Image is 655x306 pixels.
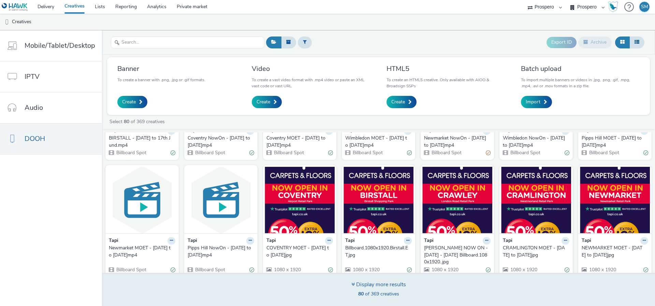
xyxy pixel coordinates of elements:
span: of 369 creatives [358,291,399,297]
a: Pipps Hill NowOn - [DATE] to [DATE]mp4 [188,245,254,259]
div: Valid [486,266,491,273]
strong: 80 [358,291,364,297]
span: Create [257,99,270,105]
div: COVENTRY MOET - [DATE] to [DATE]jpg [266,245,330,259]
img: Pipps Hill NowOn - 14th May to 27th Jun.mp4 visual [186,167,256,233]
span: 1080 x 1920 [273,266,301,273]
a: Create [117,96,147,108]
img: Hawk Academy [608,1,618,12]
a: Create [252,96,282,108]
div: SM [641,2,648,12]
a: BIRSTALL - [DATE] to 17th Jund.mp4 [109,135,175,149]
span: Billboard Spot [588,149,619,156]
span: Create [391,99,405,105]
h3: Banner [117,64,205,73]
strong: 80 [124,118,129,125]
a: Wimbledon MOET - [DATE] to [DATE]mp4 [345,135,412,149]
div: Valid [171,266,175,273]
div: NEWMARKET MOET - [DATE] to [DATE]jpg [582,245,645,259]
strong: Tapi [266,237,276,245]
img: CRAWLEY NOW ON - Saturday 17th May - Tuesday 27th May Billboard.1080x1920..jpg visual [422,167,492,233]
strong: Tapi [109,237,118,245]
div: Valid [249,266,254,273]
div: Display more results [351,281,406,289]
strong: Tapi [503,237,512,245]
span: Billboard Spot [510,149,540,156]
div: Valid [328,266,333,273]
a: Create [387,96,417,108]
span: Create [122,99,136,105]
div: Valid [643,149,648,157]
div: Wimbledon MOET - [DATE] to [DATE]mp4 [345,135,409,149]
div: Coventry MOET - [DATE] to [DATE]mp4 [266,135,330,149]
span: 1080 x 1920 [431,266,458,273]
div: Valid [171,149,175,157]
p: To import multiple banners or videos in .jpg, .png, .gif, .mpg, .mp4, .avi or .mov formats in a z... [521,77,640,89]
span: Billboard Spot [116,149,146,156]
span: IPTV [25,72,40,82]
span: Billboard Spot [194,266,225,273]
div: Wimbledon NowOn - [DATE] to [DATE]mp4 [503,135,567,149]
span: Billboard Spot [194,149,225,156]
div: Valid [407,266,412,273]
p: To create an HTML5 creative. Only available with AIOO & Broadsign SSPs [387,77,505,89]
h3: HTML5 [387,64,505,73]
a: NEWMARKET MOET - [DATE] to [DATE]jpg [582,245,648,259]
a: [PERSON_NAME] NOW ON - [DATE] - [DATE] Billboard.1080x1920..jpg [424,245,491,265]
div: Valid [565,266,569,273]
a: Select of 369 creatives [109,118,168,125]
a: Hawk Academy [608,1,621,12]
div: Newmarket MOET - [DATE] to [DATE]mp4 [109,245,173,259]
div: CRAMLINGTON MOET - [DATE] to [DATE]jpg [503,245,567,259]
p: To create a vast video format with .mp4 video or paste an XML vast code or vast URL. [252,77,370,89]
strong: Tapi [424,237,434,245]
strong: Tapi [345,237,355,245]
div: Valid [249,149,254,157]
div: Valid [328,149,333,157]
button: Table [629,37,644,48]
div: Pipps Hill NowOn - [DATE] to [DATE]mp4 [188,245,251,259]
div: Coventry NowOn - [DATE] to [DATE]mp4 [188,135,251,149]
a: Coventry MOET - [DATE] to [DATE]mp4 [266,135,333,149]
span: Billboard Spot [273,149,304,156]
div: Partially valid [486,149,491,157]
a: Coventry NowOn - [DATE] to [DATE]mp4 [188,135,254,149]
span: 1080 x 1920 [352,266,380,273]
a: Newmarket MOET - [DATE] to [DATE]mp4 [109,245,175,259]
div: Newmarket NowOn - [DATE] to [DATE]mp4 [424,135,488,149]
strong: Tapi [188,237,197,245]
span: DOOH [25,134,45,144]
a: Newmarket NowOn - [DATE] to [DATE]mp4 [424,135,491,149]
img: undefined Logo [2,3,28,11]
button: Grid [615,37,630,48]
div: [PERSON_NAME] NOW ON - [DATE] - [DATE] Billboard.1080x1920..jpg [424,245,488,265]
span: Mobile/Tablet/Desktop [25,41,95,50]
h3: Batch upload [521,64,640,73]
h3: Video [252,64,370,73]
a: Import [521,96,552,108]
img: dooh [3,19,10,26]
span: Import [526,99,540,105]
a: Billboard.1080x1920.Birstall.ET.jpg [345,245,412,259]
img: Billboard.1080x1920.Birstall.ET.jpg visual [344,167,413,233]
span: Billboard Spot [352,149,383,156]
span: Billboard Spot [116,266,146,273]
div: Pipps Hill MOET - [DATE] to [DATE]mp4 [582,135,645,149]
span: Billboard Spot [431,149,462,156]
strong: Tapi [582,237,591,245]
button: Export ID [547,37,577,48]
div: Valid [407,149,412,157]
input: Search... [111,37,264,48]
a: CRAMLINGTON MOET - [DATE] to [DATE]jpg [503,245,569,259]
span: 1080 x 1920 [510,266,537,273]
img: CRAMLINGTON MOET - 28th may to 3rd Jun.jpg visual [501,167,571,233]
img: NEWMARKET MOET - 28th May to 3rd Jun.jpg visual [580,167,650,233]
button: Archive [578,37,612,48]
a: Pipps Hill MOET - [DATE] to [DATE]mp4 [582,135,648,149]
span: 1080 x 1920 [588,266,616,273]
img: COVENTRY MOET - 28th May to 3rd Jun .jpg visual [265,167,335,233]
span: Audio [25,103,43,113]
img: Newmarket MOET - 28th May to 3rd Jun.mp4 visual [107,167,177,233]
a: Wimbledon NowOn - [DATE] to [DATE]mp4 [503,135,569,149]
